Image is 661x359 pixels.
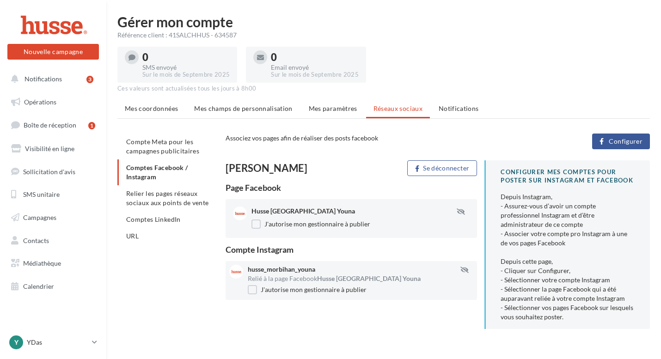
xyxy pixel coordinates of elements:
[6,162,101,182] a: Sollicitation d'avis
[248,285,367,294] label: J'autorise mon gestionnaire à publier
[226,134,378,142] span: Associez vos pages afin de réaliser des posts facebook
[501,168,635,185] div: CONFIGURER MES COMPTES POUR POSTER sur instagram et facebook
[226,183,477,192] div: Page Facebook
[117,30,650,40] div: Référence client : 41SALCHHUS - 634587
[14,338,18,347] span: Y
[23,213,56,221] span: Campagnes
[117,15,650,29] h1: Gérer mon compte
[88,122,95,129] div: 1
[24,75,62,83] span: Notifications
[7,44,99,60] button: Nouvelle campagne
[126,138,199,155] span: Compte Meta pour les campagnes publicitaires
[317,274,421,282] span: Husse [GEOGRAPHIC_DATA] Youna
[271,71,358,79] div: Sur le mois de Septembre 2025
[592,134,650,149] button: Configurer
[501,192,635,322] div: Depuis Instagram, - Assurez-vous d’avoir un compte professionnel Instagram et d’être administrate...
[194,104,293,112] span: Mes champs de personnalisation
[23,282,54,290] span: Calendrier
[248,265,315,273] span: husse_morbihan_youna
[6,69,97,89] button: Notifications 3
[271,52,358,62] div: 0
[23,167,75,175] span: Sollicitation d'avis
[23,259,61,267] span: Médiathèque
[309,104,357,112] span: Mes paramètres
[142,52,230,62] div: 0
[6,185,101,204] a: SMS unitaire
[6,92,101,112] a: Opérations
[126,232,139,240] span: URL
[7,334,99,351] a: Y YDas
[6,115,101,135] a: Boîte de réception1
[23,237,49,244] span: Contacts
[126,189,208,207] span: Relier les pages réseaux sociaux aux points de vente
[27,338,88,347] p: YDas
[6,277,101,296] a: Calendrier
[248,274,474,283] div: Relié à la page Facebook
[24,98,56,106] span: Opérations
[226,163,348,173] div: [PERSON_NAME]
[226,245,477,254] div: Compte Instagram
[23,190,60,198] span: SMS unitaire
[251,207,355,215] span: Husse [GEOGRAPHIC_DATA] Youna
[125,104,178,112] span: Mes coordonnées
[271,64,358,71] div: Email envoyé
[142,64,230,71] div: SMS envoyé
[6,139,101,158] a: Visibilité en ligne
[142,71,230,79] div: Sur le mois de Septembre 2025
[126,215,181,223] span: Comptes LinkedIn
[86,76,93,83] div: 3
[407,160,477,176] button: Se déconnecter
[6,231,101,250] a: Contacts
[25,145,74,152] span: Visibilité en ligne
[6,254,101,273] a: Médiathèque
[439,104,479,112] span: Notifications
[117,85,650,93] div: Ces valeurs sont actualisées tous les jours à 8h00
[24,121,76,129] span: Boîte de réception
[609,138,643,145] span: Configurer
[251,219,370,229] label: J'autorise mon gestionnaire à publier
[6,208,101,227] a: Campagnes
